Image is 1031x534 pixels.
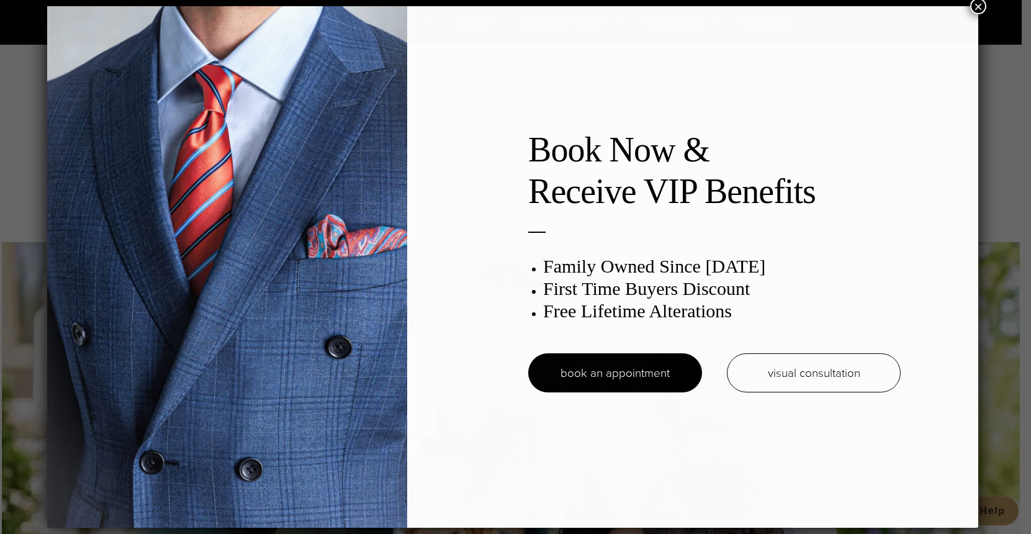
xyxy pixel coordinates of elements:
h3: Family Owned Since [DATE] [543,255,901,278]
span: Help [29,9,54,20]
a: visual consultation [727,353,901,392]
h2: Book Now & Receive VIP Benefits [528,129,901,212]
a: book an appointment [528,353,702,392]
h3: Free Lifetime Alterations [543,300,901,322]
h3: First Time Buyers Discount [543,278,901,300]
